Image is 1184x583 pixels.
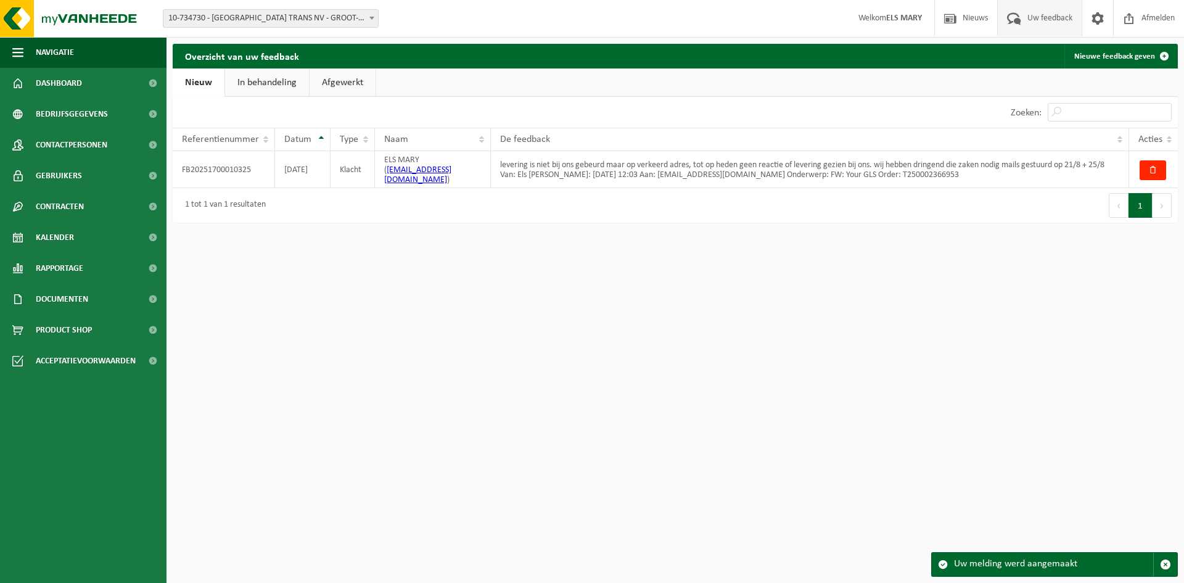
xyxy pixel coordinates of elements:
span: Naam [384,134,408,144]
span: 10-734730 - BENELUX TRANS NV - GROOT-BIJGAARDEN [163,10,378,27]
span: Type [340,134,358,144]
td: [DATE] [275,151,331,188]
strong: ELS MARY [886,14,922,23]
span: Rapportage [36,253,83,284]
span: Kalender [36,222,74,253]
span: Gebruikers [36,160,82,191]
span: Product Shop [36,315,92,345]
a: Nieuw [173,68,224,97]
div: 1 tot 1 van 1 resultaten [179,194,266,217]
span: Acties [1138,134,1162,144]
td: levering is niet bij ons gebeurd maar op verkeerd adres, tot op heden geen reactie of levering ge... [491,151,1128,188]
a: Afgewerkt [310,68,376,97]
td: ELS MARY ( ) [375,151,491,188]
span: Documenten [36,284,88,315]
button: 1 [1128,193,1153,218]
span: Contracten [36,191,84,222]
button: Next [1153,193,1172,218]
span: Dashboard [36,68,82,99]
a: [EMAIL_ADDRESS][DOMAIN_NAME] [384,165,451,184]
td: Klacht [331,151,375,188]
span: 10-734730 - BENELUX TRANS NV - GROOT-BIJGAARDEN [163,9,379,28]
a: Nieuwe feedback geven [1064,44,1177,68]
span: De feedback [500,134,550,144]
span: Acceptatievoorwaarden [36,345,136,376]
label: Zoeken: [1011,108,1042,118]
span: Contactpersonen [36,130,107,160]
div: Uw melding werd aangemaakt [954,553,1153,576]
button: Previous [1109,193,1128,218]
span: Navigatie [36,37,74,68]
h2: Overzicht van uw feedback [173,44,311,68]
span: Datum [284,134,311,144]
td: FB20251700010325 [173,151,275,188]
span: Referentienummer [182,134,259,144]
a: In behandeling [225,68,309,97]
span: Bedrijfsgegevens [36,99,108,130]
